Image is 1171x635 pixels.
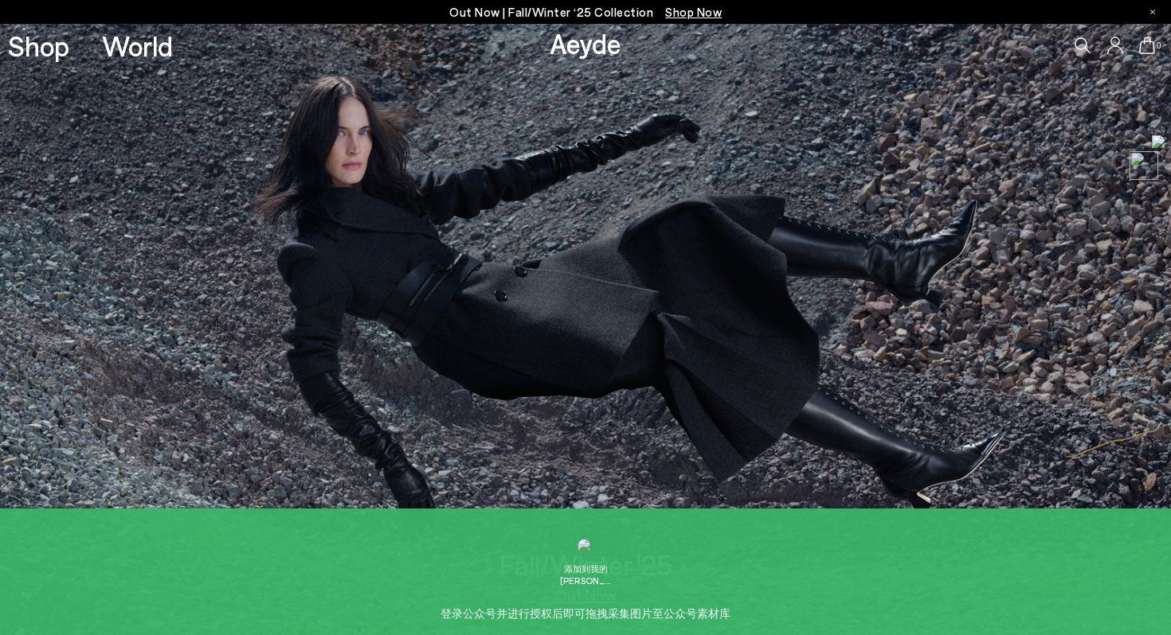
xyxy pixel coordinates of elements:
[1155,41,1163,50] span: 0
[665,5,722,19] span: Navigate to /collections/new-in
[550,26,621,60] a: Aeyde
[8,32,69,60] a: Shop
[449,2,722,22] p: Out Now | Fall/Winter ‘25 Collection
[102,32,173,60] a: World
[1139,37,1155,54] a: 0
